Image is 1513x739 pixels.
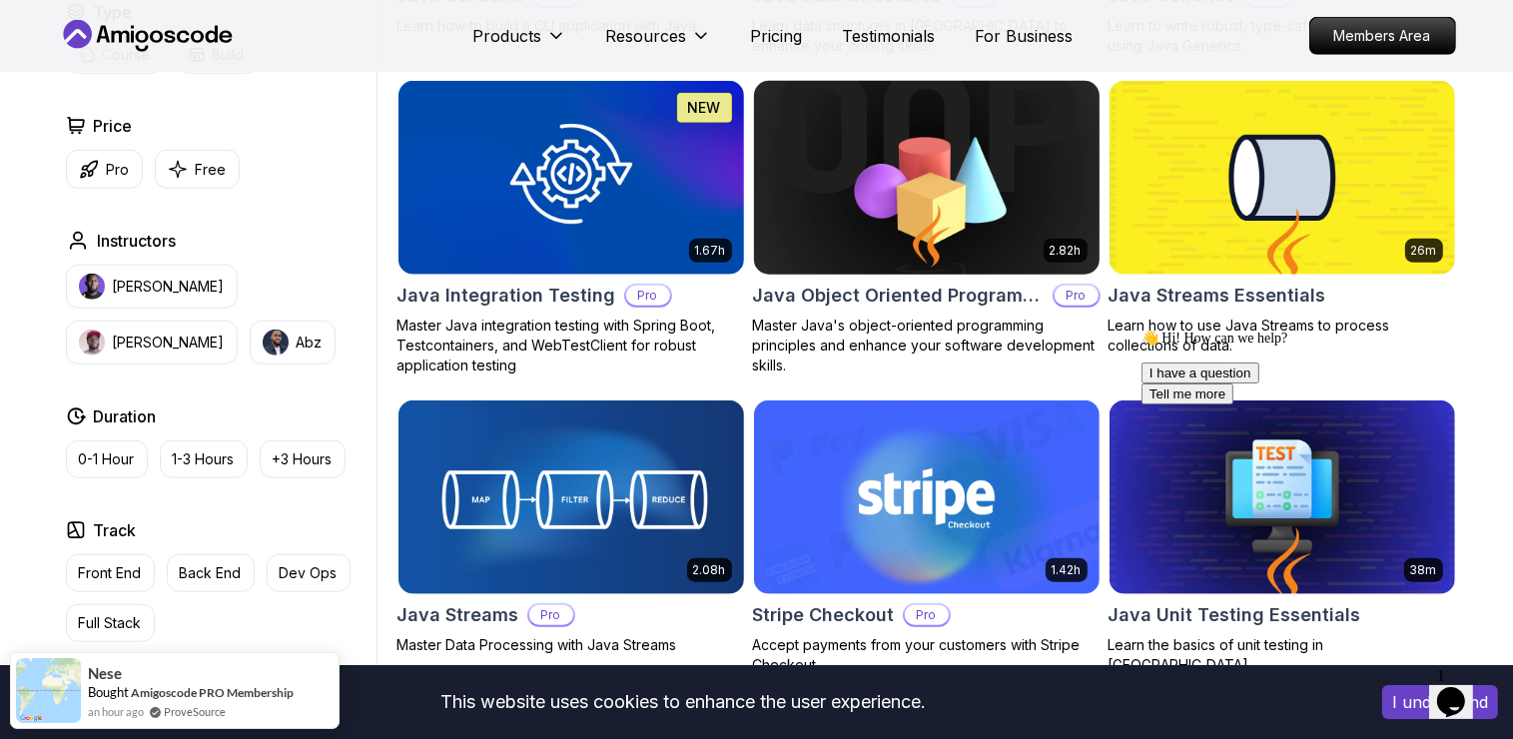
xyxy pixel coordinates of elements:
p: 0-1 Hour [79,449,135,469]
div: 👋 Hi! How can we help?I have a questionTell me more [8,8,368,83]
p: Full Stack [79,613,142,633]
p: 1.42h [1052,562,1082,578]
a: Stripe Checkout card1.42hStripe CheckoutProAccept payments from your customers with Stripe Checkout. [753,399,1101,675]
p: 1.67h [695,243,726,259]
button: Resources [606,24,711,64]
a: Java Streams Essentials card26mJava Streams EssentialsLearn how to use Java Streams to process co... [1109,80,1456,356]
iframe: chat widget [1429,659,1493,719]
a: Java Streams card2.08hJava StreamsProMaster Data Processing with Java Streams [397,399,745,655]
img: Java Streams Essentials card [1110,81,1455,275]
img: provesource social proof notification image [16,658,81,723]
button: I have a question [8,41,126,62]
p: Master Java's object-oriented programming principles and enhance your software development skills. [753,316,1101,375]
img: Java Unit Testing Essentials card [1110,400,1455,594]
p: Free [196,160,227,180]
p: Learn how to use Java Streams to process collections of data. [1109,316,1456,356]
p: Members Area [1310,18,1455,54]
p: Pro [1055,286,1099,306]
img: Java Object Oriented Programming card [745,76,1108,279]
p: Products [473,24,542,48]
button: instructor img[PERSON_NAME] [66,265,238,309]
span: nese [88,665,122,682]
p: Resources [606,24,687,48]
p: Dev Ops [280,563,338,583]
h2: Duration [94,404,157,428]
p: [PERSON_NAME] [113,277,225,297]
p: Abz [297,333,323,353]
button: Full Stack [66,604,155,642]
button: Dev Ops [267,554,351,592]
a: Members Area [1309,17,1456,55]
div: This website uses cookies to enhance the user experience. [15,680,1352,724]
img: Java Streams card [398,400,744,594]
h2: Java Integration Testing [397,282,616,310]
p: Front End [79,563,142,583]
p: 2.82h [1050,243,1082,259]
p: 26m [1411,243,1437,259]
img: instructor img [79,274,105,300]
h2: Java Streams [397,601,519,629]
p: Master Java integration testing with Spring Boot, Testcontainers, and WebTestClient for robust ap... [397,316,745,375]
h2: Price [94,114,133,138]
button: instructor imgAbz [250,321,336,365]
a: For Business [976,24,1074,48]
iframe: chat widget [1134,322,1493,649]
a: Java Object Oriented Programming card2.82hJava Object Oriented ProgrammingProMaster Java's object... [753,80,1101,375]
a: ProveSource [164,703,226,720]
p: 2.08h [693,562,726,578]
a: Pricing [751,24,803,48]
img: instructor img [263,330,289,356]
h2: Java Object Oriented Programming [753,282,1045,310]
a: Testimonials [843,24,936,48]
p: [PERSON_NAME] [113,333,225,353]
img: Stripe Checkout card [754,400,1100,594]
img: instructor img [79,330,105,356]
p: +3 Hours [273,449,333,469]
h2: Instructors [98,229,177,253]
p: NEW [688,98,721,118]
button: Back End [167,554,255,592]
span: 👋 Hi! How can we help? [8,9,154,24]
p: Pro [905,605,949,625]
img: Java Integration Testing card [398,81,744,275]
button: Products [473,24,566,64]
h2: Stripe Checkout [753,601,895,629]
p: 1-3 Hours [173,449,235,469]
p: Pro [626,286,670,306]
span: an hour ago [88,703,144,720]
a: Amigoscode PRO Membership [131,685,294,700]
button: Free [155,150,240,189]
button: +3 Hours [260,440,346,478]
a: Java Integration Testing card1.67hNEWJava Integration TestingProMaster Java integration testing w... [397,80,745,375]
a: Java Unit Testing Essentials card38mJava Unit Testing EssentialsLearn the basics of unit testing ... [1109,399,1456,675]
button: 0-1 Hour [66,440,148,478]
p: Accept payments from your customers with Stripe Checkout. [753,635,1101,675]
button: Tell me more [8,62,100,83]
button: Front End [66,554,155,592]
p: Learn the basics of unit testing in [GEOGRAPHIC_DATA]. [1109,635,1456,675]
p: Pro [529,605,573,625]
p: Back End [180,563,242,583]
button: Accept cookies [1382,685,1498,719]
button: instructor img[PERSON_NAME] [66,321,238,365]
span: Bought [88,684,129,700]
p: Master Data Processing with Java Streams [397,635,745,655]
h2: Track [94,518,137,542]
h2: Java Unit Testing Essentials [1109,601,1361,629]
button: 1-3 Hours [160,440,248,478]
button: Pro [66,150,143,189]
h2: Java Streams Essentials [1109,282,1326,310]
p: Pro [107,160,130,180]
